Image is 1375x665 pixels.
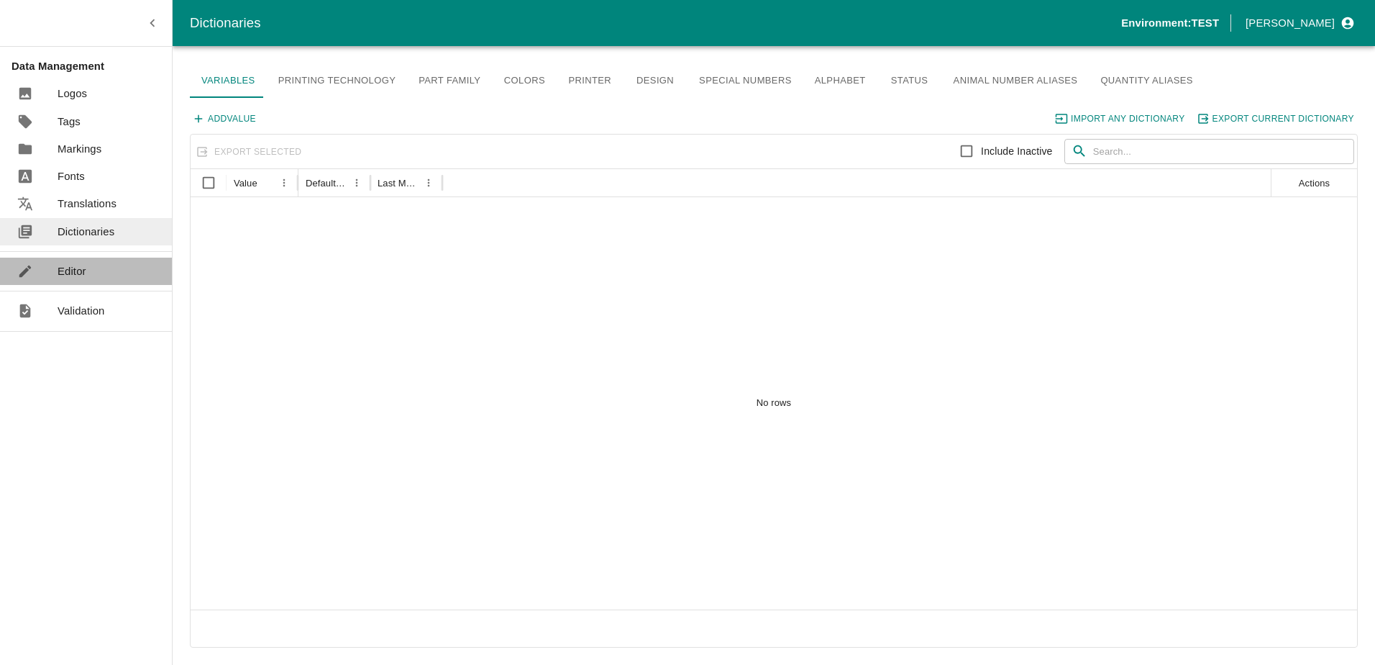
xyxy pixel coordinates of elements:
[347,173,367,193] button: Default value column menu
[1299,178,1330,189] div: Actions
[687,63,803,98] a: Special numbers
[191,197,1357,610] div: No rows
[234,178,257,189] div: Value
[58,141,101,157] p: Markings
[58,114,81,130] p: Tags
[407,63,492,98] a: Part Family
[58,263,86,279] p: Editor
[12,58,172,74] p: Data Management
[378,178,419,189] div: Last Modified
[1093,139,1354,165] input: Search...
[942,63,1090,98] a: Animal Number aliases
[58,303,105,319] p: Validation
[419,173,439,193] button: Last Modified column menu
[1089,63,1205,98] a: Quantity aliases
[492,63,557,98] a: Colors
[1194,109,1358,128] button: export
[803,63,877,98] a: Alphabet
[190,12,1121,34] div: Dictionaries
[190,109,260,128] button: AddValue
[275,173,294,193] button: Value column menu
[557,63,623,98] a: Printer
[1246,15,1335,31] p: [PERSON_NAME]
[877,63,942,98] a: Status
[1053,109,1189,128] button: import
[623,63,687,98] a: Design
[58,168,85,184] p: Fonts
[58,196,117,212] p: Translations
[1121,15,1219,31] p: Environment: TEST
[306,178,347,189] div: Default value
[267,63,408,98] a: Printing Technology
[1240,11,1358,35] button: profile
[981,144,1052,159] p: Include Inactive
[58,224,114,240] p: Dictionaries
[190,63,267,98] a: Variables
[58,86,87,101] p: Logos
